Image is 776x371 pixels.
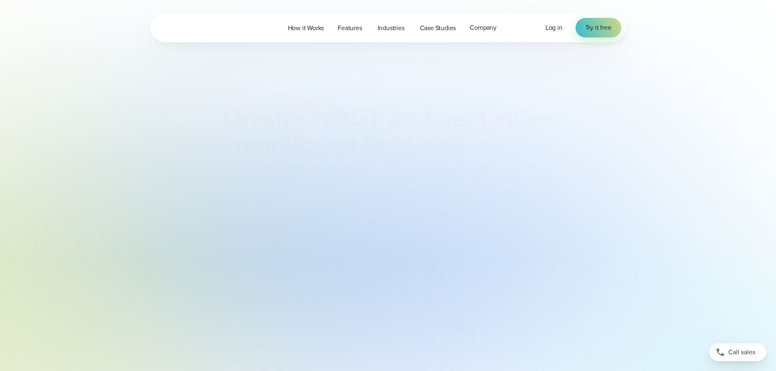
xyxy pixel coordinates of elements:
[470,23,497,33] span: Company
[585,23,611,33] span: Try it free
[545,23,563,32] span: Log in
[709,343,766,361] a: Call sales
[338,23,362,33] span: Features
[288,23,324,33] span: How it Works
[281,20,331,36] a: How it Works
[728,347,755,357] span: Call sales
[576,18,621,37] a: Try it free
[413,20,463,36] a: Case Studies
[545,23,563,33] a: Log in
[378,23,404,33] span: Industries
[420,23,456,33] span: Case Studies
